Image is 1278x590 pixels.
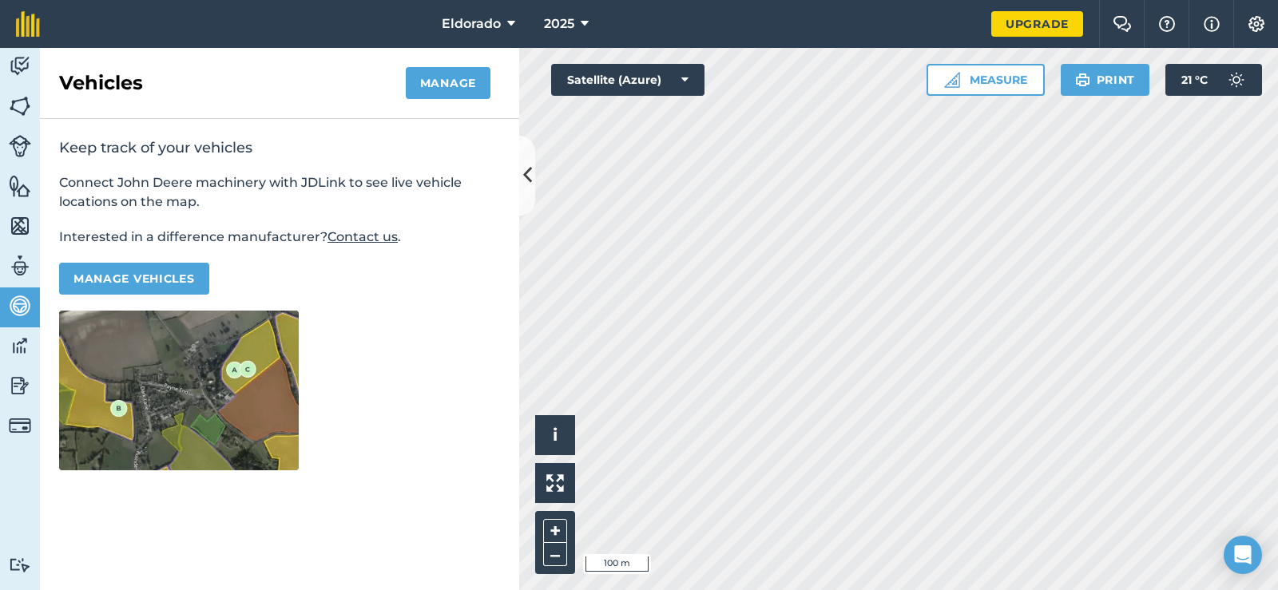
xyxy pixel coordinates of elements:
[1157,16,1177,32] img: A question mark icon
[546,474,564,492] img: Four arrows, one pointing top left, one top right, one bottom right and the last bottom left
[9,254,31,278] img: svg+xml;base64,PD94bWwgdmVyc2lvbj0iMS4wIiBlbmNvZGluZz0idXRmLTgiPz4KPCEtLSBHZW5lcmF0b3I6IEFkb2JlIE...
[1075,70,1090,89] img: svg+xml;base64,PHN2ZyB4bWxucz0iaHR0cDovL3d3dy53My5vcmcvMjAwMC9zdmciIHdpZHRoPSIxOSIgaGVpZ2h0PSIyNC...
[544,14,574,34] span: 2025
[1204,14,1220,34] img: svg+xml;base64,PHN2ZyB4bWxucz0iaHR0cDovL3d3dy53My5vcmcvMjAwMC9zdmciIHdpZHRoPSIxNyIgaGVpZ2h0PSIxNy...
[9,414,31,437] img: svg+xml;base64,PD94bWwgdmVyc2lvbj0iMS4wIiBlbmNvZGluZz0idXRmLTgiPz4KPCEtLSBHZW5lcmF0b3I6IEFkb2JlIE...
[1061,64,1150,96] button: Print
[59,138,500,157] h2: Keep track of your vehicles
[927,64,1045,96] button: Measure
[535,415,575,455] button: i
[59,263,209,295] button: Manage vehicles
[1220,64,1252,96] img: svg+xml;base64,PD94bWwgdmVyc2lvbj0iMS4wIiBlbmNvZGluZz0idXRmLTgiPz4KPCEtLSBHZW5lcmF0b3I6IEFkb2JlIE...
[9,374,31,398] img: svg+xml;base64,PD94bWwgdmVyc2lvbj0iMS4wIiBlbmNvZGluZz0idXRmLTgiPz4KPCEtLSBHZW5lcmF0b3I6IEFkb2JlIE...
[9,334,31,358] img: svg+xml;base64,PD94bWwgdmVyc2lvbj0iMS4wIiBlbmNvZGluZz0idXRmLTgiPz4KPCEtLSBHZW5lcmF0b3I6IEFkb2JlIE...
[9,135,31,157] img: svg+xml;base64,PD94bWwgdmVyc2lvbj0iMS4wIiBlbmNvZGluZz0idXRmLTgiPz4KPCEtLSBHZW5lcmF0b3I6IEFkb2JlIE...
[9,174,31,198] img: svg+xml;base64,PHN2ZyB4bWxucz0iaHR0cDovL3d3dy53My5vcmcvMjAwMC9zdmciIHdpZHRoPSI1NiIgaGVpZ2h0PSI2MC...
[1247,16,1266,32] img: A cog icon
[1181,64,1208,96] span: 21 ° C
[9,94,31,118] img: svg+xml;base64,PHN2ZyB4bWxucz0iaHR0cDovL3d3dy53My5vcmcvMjAwMC9zdmciIHdpZHRoPSI1NiIgaGVpZ2h0PSI2MC...
[442,14,501,34] span: Eldorado
[991,11,1083,37] a: Upgrade
[551,64,704,96] button: Satellite (Azure)
[944,72,960,88] img: Ruler icon
[59,228,500,247] p: Interested in a difference manufacturer? .
[1224,536,1262,574] div: Open Intercom Messenger
[543,543,567,566] button: –
[1113,16,1132,32] img: Two speech bubbles overlapping with the left bubble in the forefront
[9,294,31,318] img: svg+xml;base64,PD94bWwgdmVyc2lvbj0iMS4wIiBlbmNvZGluZz0idXRmLTgiPz4KPCEtLSBHZW5lcmF0b3I6IEFkb2JlIE...
[553,425,558,445] span: i
[16,11,40,37] img: fieldmargin Logo
[59,70,143,96] h2: Vehicles
[59,173,500,212] p: Connect John Deere machinery with JDLink to see live vehicle locations on the map.
[327,229,398,244] a: Contact us
[406,67,490,99] button: Manage
[9,214,31,238] img: svg+xml;base64,PHN2ZyB4bWxucz0iaHR0cDovL3d3dy53My5vcmcvMjAwMC9zdmciIHdpZHRoPSI1NiIgaGVpZ2h0PSI2MC...
[9,54,31,78] img: svg+xml;base64,PD94bWwgdmVyc2lvbj0iMS4wIiBlbmNvZGluZz0idXRmLTgiPz4KPCEtLSBHZW5lcmF0b3I6IEFkb2JlIE...
[9,557,31,572] img: svg+xml;base64,PD94bWwgdmVyc2lvbj0iMS4wIiBlbmNvZGluZz0idXRmLTgiPz4KPCEtLSBHZW5lcmF0b3I6IEFkb2JlIE...
[1165,64,1262,96] button: 21 °C
[543,519,567,543] button: +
